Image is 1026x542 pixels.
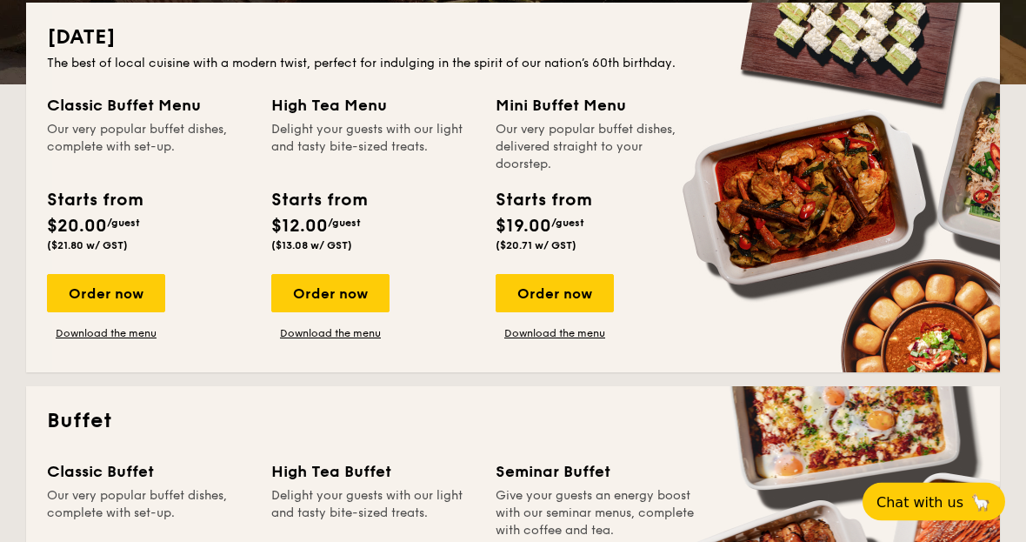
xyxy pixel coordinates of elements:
span: ($20.71 w/ GST) [496,240,576,252]
h2: Buffet [47,408,979,436]
span: ($21.80 w/ GST) [47,240,128,252]
div: Seminar Buffet [496,460,699,485]
a: Download the menu [496,327,614,341]
div: Our very popular buffet dishes, complete with set-up. [47,488,250,540]
div: Delight your guests with our light and tasty bite-sized treats. [271,122,475,174]
span: /guest [551,217,584,230]
div: The best of local cuisine with a modern twist, perfect for indulging in the spirit of our nation’... [47,56,979,73]
span: Chat with us [876,494,963,511]
span: $19.00 [496,217,551,238]
span: 🦙 [970,492,991,512]
span: ($13.08 w/ GST) [271,240,352,252]
div: Starts from [47,188,142,214]
div: Classic Buffet Menu [47,94,250,118]
div: Starts from [271,188,366,214]
div: Order now [47,275,165,313]
a: Download the menu [271,327,390,341]
a: Download the menu [47,327,165,341]
div: Order now [496,275,614,313]
button: Chat with us🦙 [863,483,1005,521]
div: Our very popular buffet dishes, complete with set-up. [47,122,250,174]
h2: [DATE] [47,24,979,52]
div: Mini Buffet Menu [496,94,699,118]
div: Classic Buffet [47,460,250,485]
span: /guest [107,217,140,230]
div: Our very popular buffet dishes, delivered straight to your doorstep. [496,122,699,174]
div: High Tea Menu [271,94,475,118]
span: /guest [328,217,361,230]
div: Give your guests an energy boost with our seminar menus, complete with coffee and tea. [496,488,699,540]
div: Delight your guests with our light and tasty bite-sized treats. [271,488,475,540]
span: $12.00 [271,217,328,238]
div: Order now [271,275,390,313]
div: Starts from [496,188,590,214]
div: High Tea Buffet [271,460,475,485]
span: $20.00 [47,217,107,238]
